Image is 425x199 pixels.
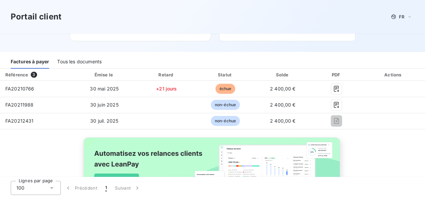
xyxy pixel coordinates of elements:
span: 30 juil. 2025 [90,118,118,124]
span: FA20210766 [5,86,34,91]
div: Statut [198,71,253,78]
span: échue [216,84,236,94]
span: non-échue [211,116,240,126]
span: 1 [105,185,107,191]
span: 100 [16,185,24,191]
span: FA20212431 [5,118,34,124]
div: Retard [138,71,195,78]
span: 30 juin 2025 [90,102,119,108]
div: Factures à payer [11,55,49,69]
div: PDF [312,71,361,78]
div: Tous les documents [57,55,102,69]
h3: Portail client [11,11,61,23]
span: 30 mai 2025 [90,86,119,91]
span: non-échue [211,100,240,110]
button: Précédent [61,181,101,195]
div: Émise le [73,71,135,78]
div: Actions [364,71,424,78]
span: 3 [31,72,37,78]
button: 1 [101,181,111,195]
span: 2 400,00 € [270,102,296,108]
span: FA20211988 [5,102,34,108]
div: Solde [256,71,310,78]
span: FR [399,14,404,19]
span: +21 jours [156,86,177,91]
div: Référence [5,72,28,77]
span: 2 400,00 € [270,86,296,91]
span: 2 400,00 € [270,118,296,124]
button: Suivant [111,181,145,195]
